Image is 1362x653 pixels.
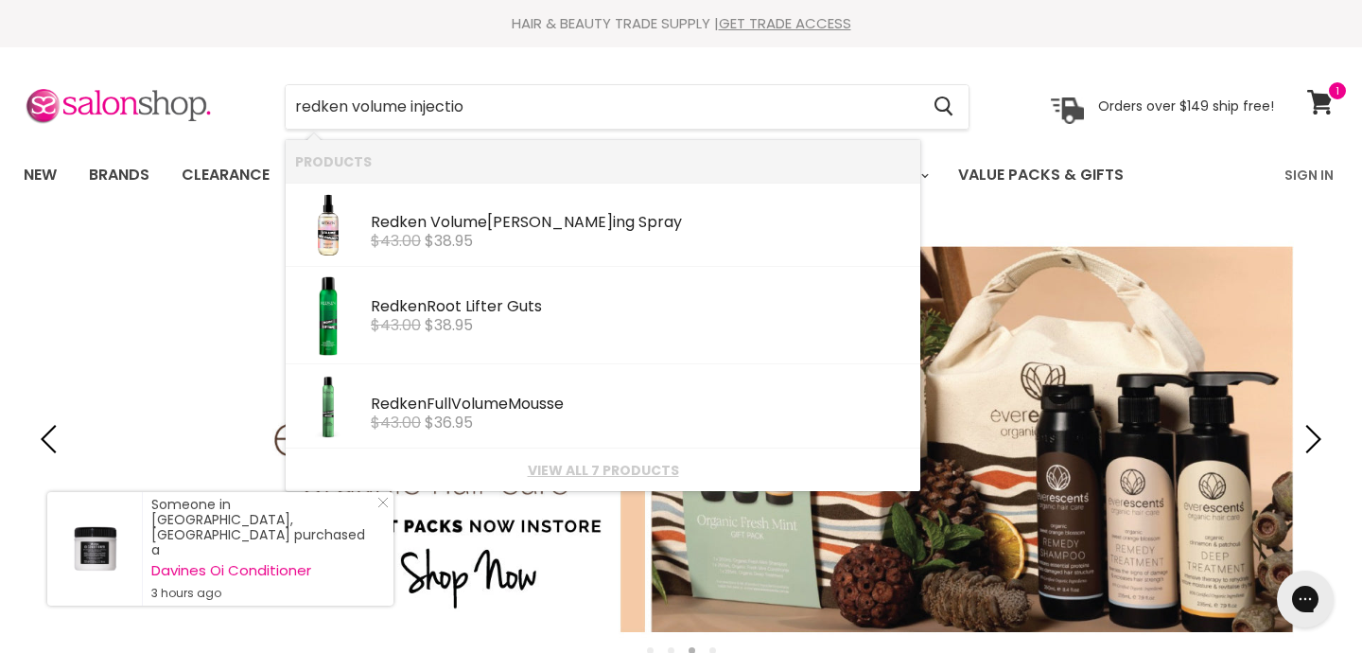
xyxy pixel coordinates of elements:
b: Redken [371,393,427,415]
button: Next [1291,420,1329,458]
span: $36.95 [425,412,473,433]
li: Products: Redken Root Lifter Guts [286,267,920,364]
b: Redken [371,211,427,233]
div: Root Lifter Guts [371,298,911,318]
s: $43.00 [371,412,421,433]
b: Volume [451,393,508,415]
img: redken-hair-styling-full-volume-hair-mousse_200x.jpg [295,374,361,440]
span: $38.95 [425,230,473,252]
li: Products [286,140,920,183]
a: Sign In [1273,155,1345,195]
p: Orders over $149 ship free! [1098,97,1274,115]
a: Brands [75,155,164,195]
b: in [613,211,625,233]
div: [PERSON_NAME] g Spray [371,214,911,234]
input: Search [286,85,918,129]
iframe: Gorgias live chat messenger [1267,564,1343,634]
div: Full Mousse [371,396,911,415]
a: Visit product page [47,492,142,606]
button: Search [918,85,969,129]
button: Previous [33,420,71,458]
b: Volume [430,211,487,233]
small: 3 hours ago [151,586,375,601]
li: Products: Redken Full Volume Mousse [286,364,920,449]
img: ROOTLIFTER_200x.png [319,276,338,356]
a: Close Notification [370,497,389,516]
a: Clearance [167,155,284,195]
a: Value Packs & Gifts [944,155,1138,195]
s: $43.00 [371,314,421,336]
b: Redken [371,295,427,317]
span: $38.95 [425,314,473,336]
form: Product [285,84,969,130]
svg: Close Icon [377,497,389,508]
a: New [9,155,71,195]
img: redken-2020-volume-maximizer-shampoo-product-shot-2000x2000.webp [295,192,361,258]
s: $43.00 [371,230,421,252]
ul: Main menu [9,148,1206,203]
li: View All [286,449,920,491]
li: Products: Redken Volume Maximizer Thickening Spray [286,183,920,267]
div: Someone in [GEOGRAPHIC_DATA], [GEOGRAPHIC_DATA] purchased a [151,497,375,601]
a: GET TRADE ACCESS [719,13,851,33]
a: View all 7 products [295,463,911,478]
a: Davines Oi Conditioner [151,563,375,578]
